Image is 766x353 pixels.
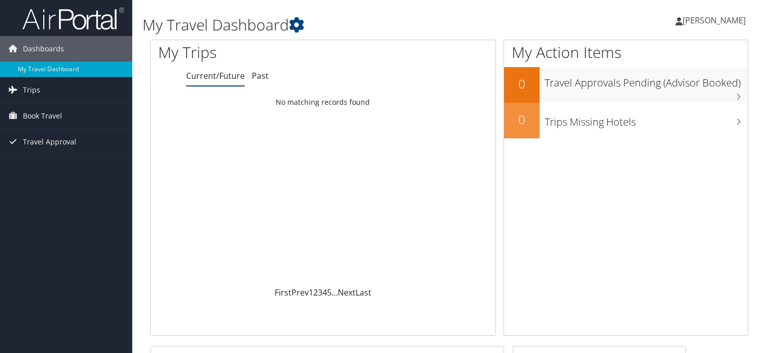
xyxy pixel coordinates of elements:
a: 0Travel Approvals Pending (Advisor Booked) [504,67,748,103]
span: [PERSON_NAME] [683,15,746,26]
a: 3 [318,287,322,298]
h1: My Travel Dashboard [142,14,551,36]
a: Prev [291,287,309,298]
h3: Travel Approvals Pending (Advisor Booked) [545,71,748,90]
h3: Trips Missing Hotels [545,110,748,129]
h2: 0 [504,111,540,128]
td: No matching records found [151,93,495,111]
a: Current/Future [186,70,245,81]
a: Past [252,70,269,81]
h1: My Trips [158,42,344,63]
a: 2 [313,287,318,298]
h1: My Action Items [504,42,748,63]
span: Trips [23,77,40,103]
a: 1 [309,287,313,298]
span: Dashboards [23,36,64,62]
a: 5 [327,287,332,298]
a: First [275,287,291,298]
a: Last [356,287,371,298]
a: Next [338,287,356,298]
h2: 0 [504,75,540,93]
a: 4 [322,287,327,298]
a: 0Trips Missing Hotels [504,103,748,138]
a: [PERSON_NAME] [675,5,756,36]
img: airportal-logo.png [22,7,124,31]
span: … [332,287,338,298]
span: Book Travel [23,103,62,129]
span: Travel Approval [23,129,76,155]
